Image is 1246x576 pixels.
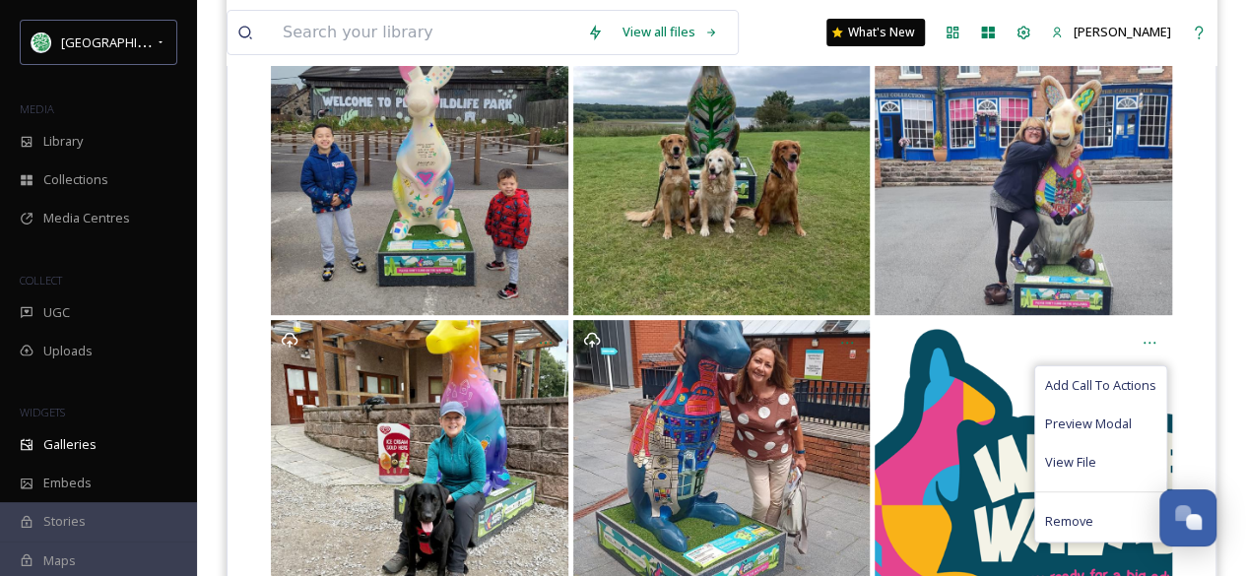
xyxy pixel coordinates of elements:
[43,435,97,454] span: Galleries
[1045,512,1093,531] span: Remove
[268,18,570,315] a: Peak Wildlife
[1074,23,1171,40] span: [PERSON_NAME]
[32,32,51,52] img: Facebook%20Icon.png
[43,132,83,151] span: Library
[43,342,93,360] span: Uploads
[273,11,577,54] input: Search your library
[1045,415,1132,433] span: Preview Modal
[570,18,873,315] a: Tittesworth Reservoir
[1045,453,1096,472] span: View File
[43,209,130,227] span: Media Centres
[1041,13,1181,51] a: [PERSON_NAME]
[43,303,70,322] span: UGC
[826,19,925,46] a: What's New
[20,273,62,288] span: COLLECT
[1045,376,1156,395] span: Add Call To Actions
[20,101,54,116] span: MEDIA
[43,551,76,570] span: Maps
[61,32,186,51] span: [GEOGRAPHIC_DATA]
[43,512,86,531] span: Stories
[43,474,92,492] span: Embeds
[20,405,65,419] span: WIDGETS
[613,13,728,51] a: View all files
[1159,489,1216,546] button: Open Chat
[43,170,108,189] span: Collections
